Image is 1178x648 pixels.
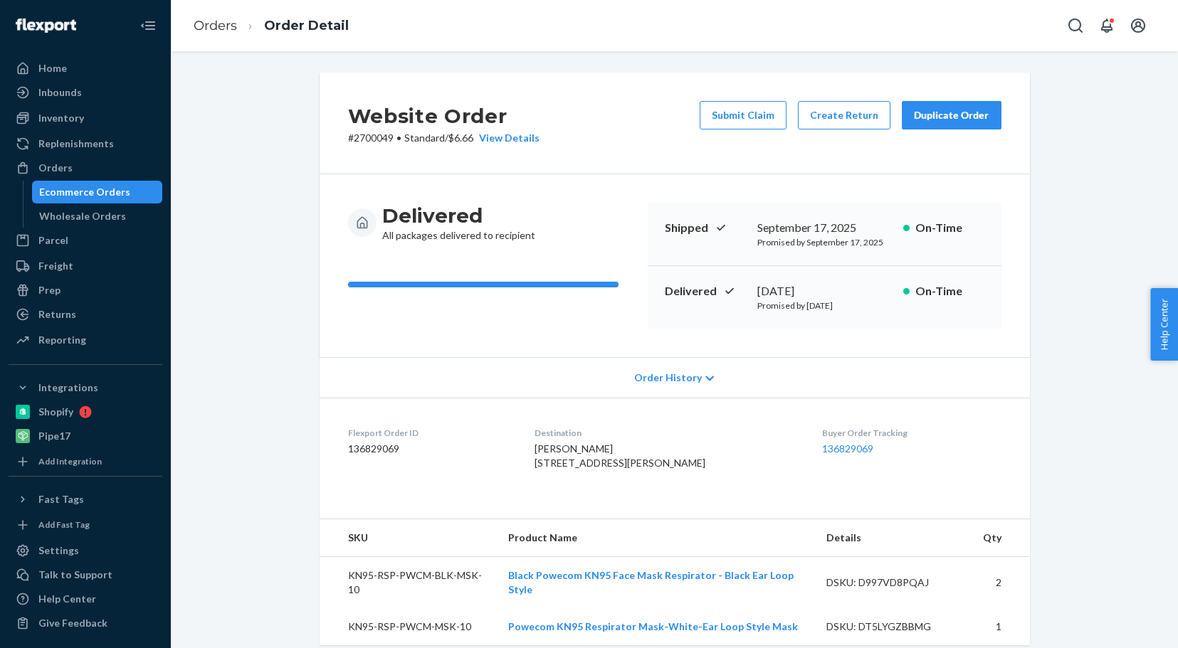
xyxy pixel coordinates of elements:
[9,376,162,399] button: Integrations
[38,259,73,273] div: Freight
[508,569,794,595] a: Black Powecom KN95 Face Mask Respirator - Black Ear Loop Style
[320,608,498,645] td: KN95-RSP-PWCM-MSK-10
[38,405,73,419] div: Shopify
[38,111,84,125] div: Inventory
[757,220,892,236] div: September 17, 2025
[634,371,702,385] span: Order History
[9,425,162,447] a: Pipe17
[915,283,984,299] p: On-Time
[32,205,163,228] a: Wholesale Orders
[9,279,162,302] a: Prep
[9,156,162,179] a: Orders
[9,516,162,533] a: Add Fast Tag
[9,588,162,610] a: Help Center
[535,442,705,469] span: [PERSON_NAME] [STREET_ADDRESS][PERSON_NAME]
[971,557,1029,609] td: 2
[39,185,130,199] div: Ecommerce Orders
[38,137,114,151] div: Replenishments
[971,519,1029,557] th: Qty
[757,236,892,248] p: Promised by September 17, 2025
[1093,11,1121,40] button: Open notifications
[320,557,498,609] td: KN95-RSP-PWCM-BLK-MSK-10
[38,592,96,606] div: Help Center
[815,519,972,557] th: Details
[1150,288,1178,361] button: Help Center
[382,203,535,243] div: All packages delivered to recipient
[38,381,98,395] div: Integrations
[348,101,540,131] h2: Website Order
[9,488,162,511] button: Fast Tags
[38,543,79,558] div: Settings
[757,299,892,312] p: Promised by [DATE]
[9,303,162,326] a: Returns
[39,209,126,223] div: Wholesale Orders
[38,455,102,467] div: Add Integration
[822,427,1001,439] dt: Buyer Order Tracking
[822,442,873,455] a: 136829069
[902,101,1001,129] button: Duplicate Order
[16,18,76,33] img: Flexport logo
[382,203,535,228] h3: Delivered
[1061,11,1090,40] button: Open Search Box
[508,620,798,632] a: Powecom KN95 Respirator Mask-White-Ear Loop Style Mask
[38,429,70,443] div: Pipe17
[1124,11,1152,40] button: Open account menu
[9,329,162,351] a: Reporting
[32,181,163,203] a: Ecommerce Orders
[914,108,989,122] div: Duplicate Order
[38,233,68,248] div: Parcel
[9,132,162,155] a: Replenishments
[826,575,960,590] div: DSKU: D997VD8PQAJ
[915,220,984,236] p: On-Time
[9,57,162,80] a: Home
[798,101,890,129] button: Create Return
[348,131,540,145] p: # 2700049 / $6.66
[264,18,349,33] a: Order Detail
[9,107,162,129] a: Inventory
[826,620,960,634] div: DSKU: DT5LYGZBBMG
[535,427,799,439] dt: Destination
[665,220,746,236] p: Shipped
[38,85,82,100] div: Inbounds
[396,132,401,144] span: •
[320,519,498,557] th: SKU
[473,131,540,145] button: View Details
[9,612,162,634] button: Give Feedback
[348,427,512,439] dt: Flexport Order ID
[9,255,162,277] a: Freight
[134,11,162,40] button: Close Navigation
[182,5,360,47] ol: breadcrumbs
[497,519,815,557] th: Product Name
[9,453,162,470] a: Add Integration
[665,283,746,299] p: Delivered
[9,81,162,104] a: Inbounds
[9,563,162,586] a: Talk to Support
[38,616,107,630] div: Give Feedback
[38,519,90,531] div: Add Fast Tag
[38,283,61,297] div: Prep
[348,442,512,456] dd: 136829069
[971,608,1029,645] td: 1
[757,283,892,299] div: [DATE]
[9,400,162,423] a: Shopify
[38,333,86,347] div: Reporting
[9,229,162,252] a: Parcel
[38,61,67,75] div: Home
[38,161,73,175] div: Orders
[38,568,112,582] div: Talk to Support
[38,492,84,506] div: Fast Tags
[194,18,237,33] a: Orders
[404,132,445,144] span: Standard
[9,539,162,562] a: Settings
[700,101,787,129] button: Submit Claim
[38,307,76,322] div: Returns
